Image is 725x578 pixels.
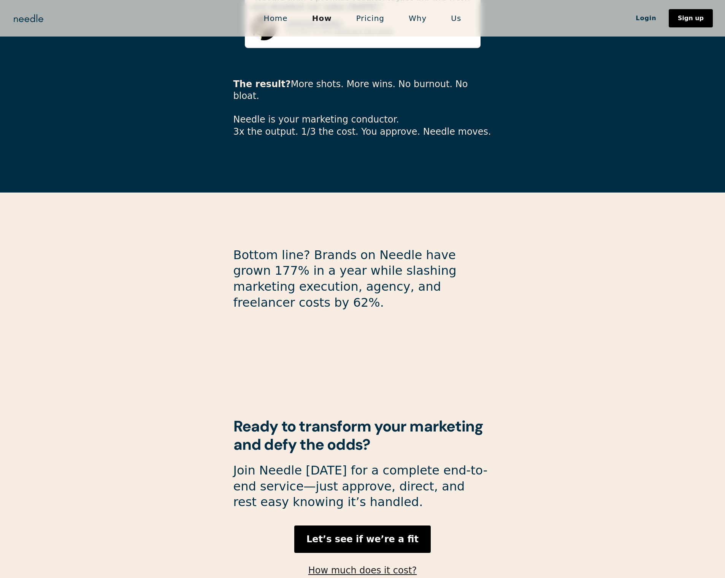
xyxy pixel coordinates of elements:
a: Home [252,10,300,26]
div: Sign up [678,15,704,21]
p: Bottom line? Brands on Needle have grown 177% in a year while slashing marketing execution, agenc... [233,247,492,310]
a: Login [623,12,669,25]
a: How [300,10,344,26]
a: Sign up [669,9,713,27]
a: Why [397,10,439,26]
p: More shots. More wins. No burnout. No bloat. ‍ Needle is your marketing conductor. 3x the output.... [233,78,492,138]
a: Us [439,10,473,26]
strong: The result? [233,79,291,89]
strong: Let’s see if we’re a fit [306,534,419,545]
p: Join Needle [DATE] for a complete end-to-end service—just approve, direct, and rest easy knowing ... [233,463,492,510]
a: Let’s see if we’re a fit [294,525,431,553]
a: Pricing [344,10,397,26]
a: How much does it cost? [308,565,417,576]
h2: Ready to transform your marketing and defy the odds? [233,417,492,454]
